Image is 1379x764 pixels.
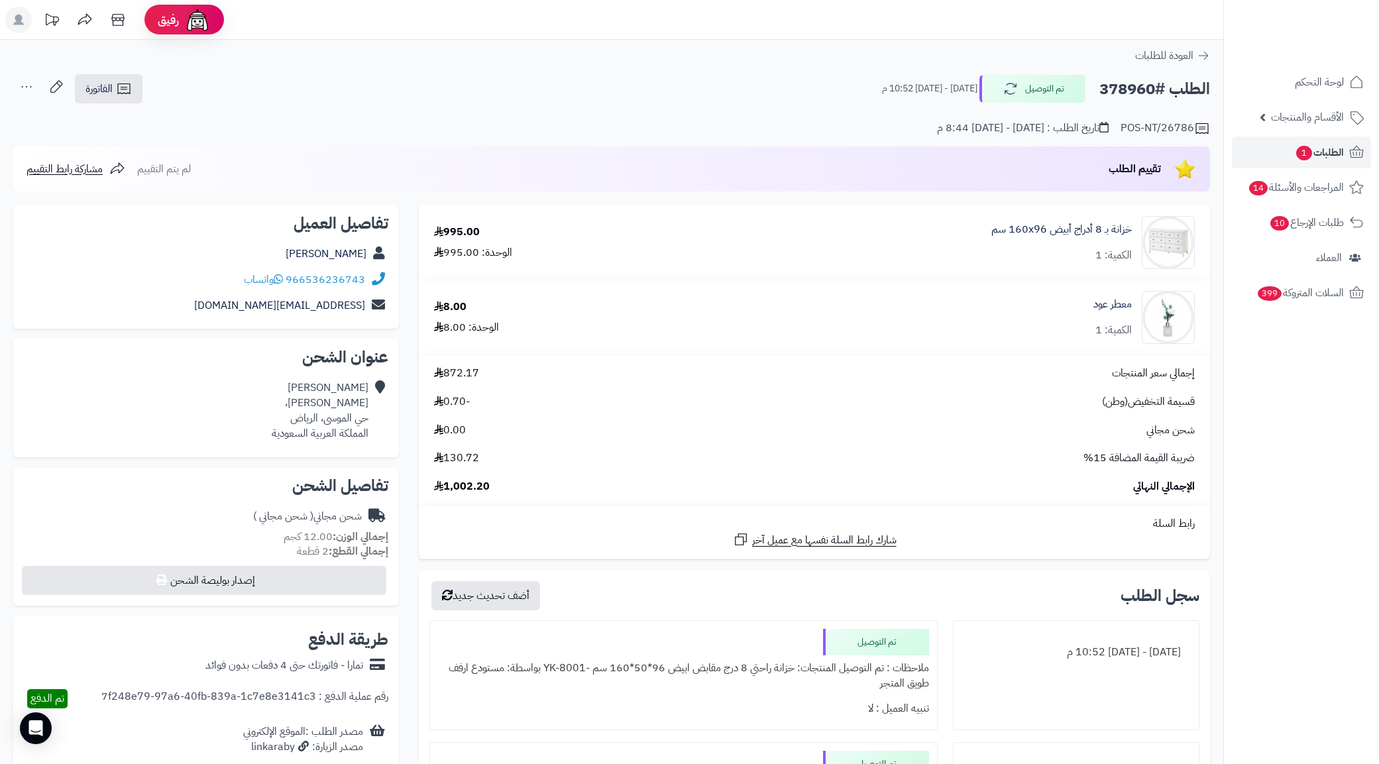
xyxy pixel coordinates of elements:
[184,7,211,33] img: ai-face.png
[101,689,388,708] div: رقم عملية الدفع : 7f248e79-97a6-40fb-839a-1c7e8e3141c3
[286,272,365,288] a: 966536236743
[434,479,490,494] span: 1,002.20
[286,246,366,262] a: [PERSON_NAME]
[1232,207,1371,239] a: طلبات الإرجاع10
[431,581,540,610] button: أضف تحديث جديد
[438,696,929,722] div: تنبيه العميل : لا
[434,394,470,409] span: -0.70
[434,423,466,438] span: 0.00
[244,272,283,288] a: واتساب
[752,533,897,548] span: شارك رابط السلة نفسها مع عميل آخر
[434,366,479,381] span: 872.17
[308,631,388,647] h2: طريقة الدفع
[284,529,388,545] small: 12.00 كجم
[1109,161,1161,177] span: تقييم الطلب
[35,7,68,36] a: تحديثات المنصة
[979,75,1085,103] button: تم التوصيل
[24,478,388,494] h2: تفاصيل الشحن
[272,380,368,441] div: [PERSON_NAME] [PERSON_NAME]، حي الموسى، الرياض المملكة العربية السعودية
[194,298,365,313] a: [EMAIL_ADDRESS][DOMAIN_NAME]
[137,161,191,177] span: لم يتم التقييم
[1232,66,1371,98] a: لوحة التحكم
[1142,216,1194,269] img: 1731233659-1-90x90.jpg
[434,245,512,260] div: الوحدة: 995.00
[205,658,363,673] div: تمارا - فاتورتك حتى 4 دفعات بدون فوائد
[253,509,362,524] div: شحن مجاني
[1095,248,1132,263] div: الكمية: 1
[1102,394,1195,409] span: قسيمة التخفيض(وطن)
[243,724,363,755] div: مصدر الطلب :الموقع الإلكتروني
[30,690,64,706] span: تم الدفع
[1146,423,1195,438] span: شحن مجاني
[1249,181,1268,195] span: 14
[1295,73,1344,91] span: لوحة التحكم
[438,655,929,696] div: ملاحظات : تم التوصيل المنتجات: خزانة راحتي 8 درج مقابض ابيض 96*50*160 سم -YK-8001 بواسطة: مستودع ...
[1232,242,1371,274] a: العملاء
[434,300,467,315] div: 8.00
[22,566,386,595] button: إصدار بوليصة الشحن
[434,451,479,466] span: 130.72
[1083,451,1195,466] span: ضريبة القيمة المضافة 15%
[1289,37,1366,65] img: logo-2.png
[1095,323,1132,338] div: الكمية: 1
[1316,248,1342,267] span: العملاء
[27,161,125,177] a: مشاركة رابط التقييم
[1232,136,1371,168] a: الطلبات1
[1271,108,1344,127] span: الأقسام والمنتجات
[1258,286,1282,301] span: 399
[1269,213,1344,232] span: طلبات الإرجاع
[1232,277,1371,309] a: السلات المتروكة399
[243,739,363,755] div: مصدر الزيارة: linkaraby
[434,320,499,335] div: الوحدة: 8.00
[1256,284,1344,302] span: السلات المتروكة
[1099,76,1210,103] h2: الطلب #378960
[253,508,313,524] span: ( شحن مجاني )
[20,712,52,744] div: Open Intercom Messenger
[823,629,929,655] div: تم التوصيل
[329,543,388,559] strong: إجمالي القطع:
[733,531,897,548] a: شارك رابط السلة نفسها مع عميل آخر
[991,222,1132,237] a: خزانة بـ 8 أدراج أبيض ‎160x96 سم‏
[158,12,179,28] span: رفيق
[937,121,1109,136] div: تاريخ الطلب : [DATE] - [DATE] 8:44 م
[882,82,977,95] small: [DATE] - [DATE] 10:52 م
[85,81,113,97] span: الفاتورة
[75,74,142,103] a: الفاتورة
[333,529,388,545] strong: إجمالي الوزن:
[1112,366,1195,381] span: إجمالي سعر المنتجات
[1135,48,1210,64] a: العودة للطلبات
[24,349,388,365] h2: عنوان الشحن
[27,161,103,177] span: مشاركة رابط التقييم
[24,215,388,231] h2: تفاصيل العميل
[1142,291,1194,344] img: 1726320803-110316010071-90x90.jpg
[297,543,388,559] small: 2 قطعة
[1248,178,1344,197] span: المراجعات والأسئلة
[1295,143,1344,162] span: الطلبات
[424,516,1205,531] div: رابط السلة
[1121,121,1210,136] div: POS-NT/26786
[1232,172,1371,203] a: المراجعات والأسئلة14
[1296,146,1312,160] span: 1
[1133,479,1195,494] span: الإجمالي النهائي
[1121,588,1199,604] h3: سجل الطلب
[962,639,1191,665] div: [DATE] - [DATE] 10:52 م
[1093,297,1132,312] a: معطر عود
[1270,216,1289,231] span: 10
[1135,48,1193,64] span: العودة للطلبات
[434,225,480,240] div: 995.00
